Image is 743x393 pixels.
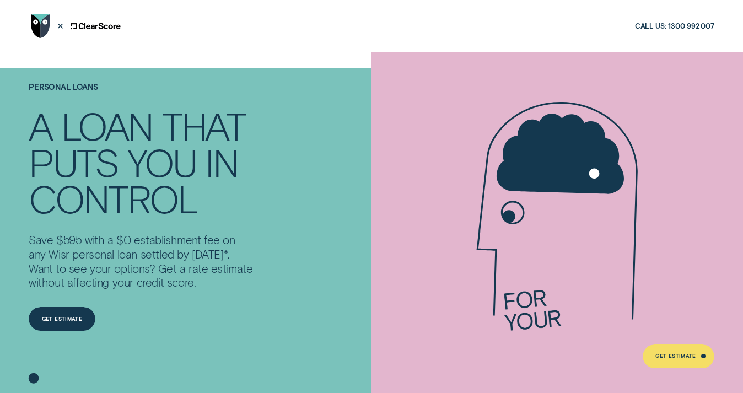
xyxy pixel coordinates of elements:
[635,21,666,31] span: Call us:
[29,107,255,216] h4: A LOAN THAT PUTS YOU IN CONTROL
[61,107,153,143] div: LOAN
[668,21,714,31] span: 1300 992 007
[29,143,118,180] div: PUTS
[635,21,714,31] a: Call us:1300 992 007
[162,107,245,143] div: THAT
[643,344,714,368] a: Get Estimate
[127,143,196,180] div: YOU
[29,83,255,106] h1: Personal Loans
[29,180,197,216] div: CONTROL
[29,233,255,290] p: Save $595 with a $0 establishment fee on any Wisr personal loan settled by [DATE]*. Want to see y...
[29,107,52,143] div: A
[29,307,95,331] a: Get Estimate
[31,14,50,38] img: Wisr
[205,143,238,180] div: IN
